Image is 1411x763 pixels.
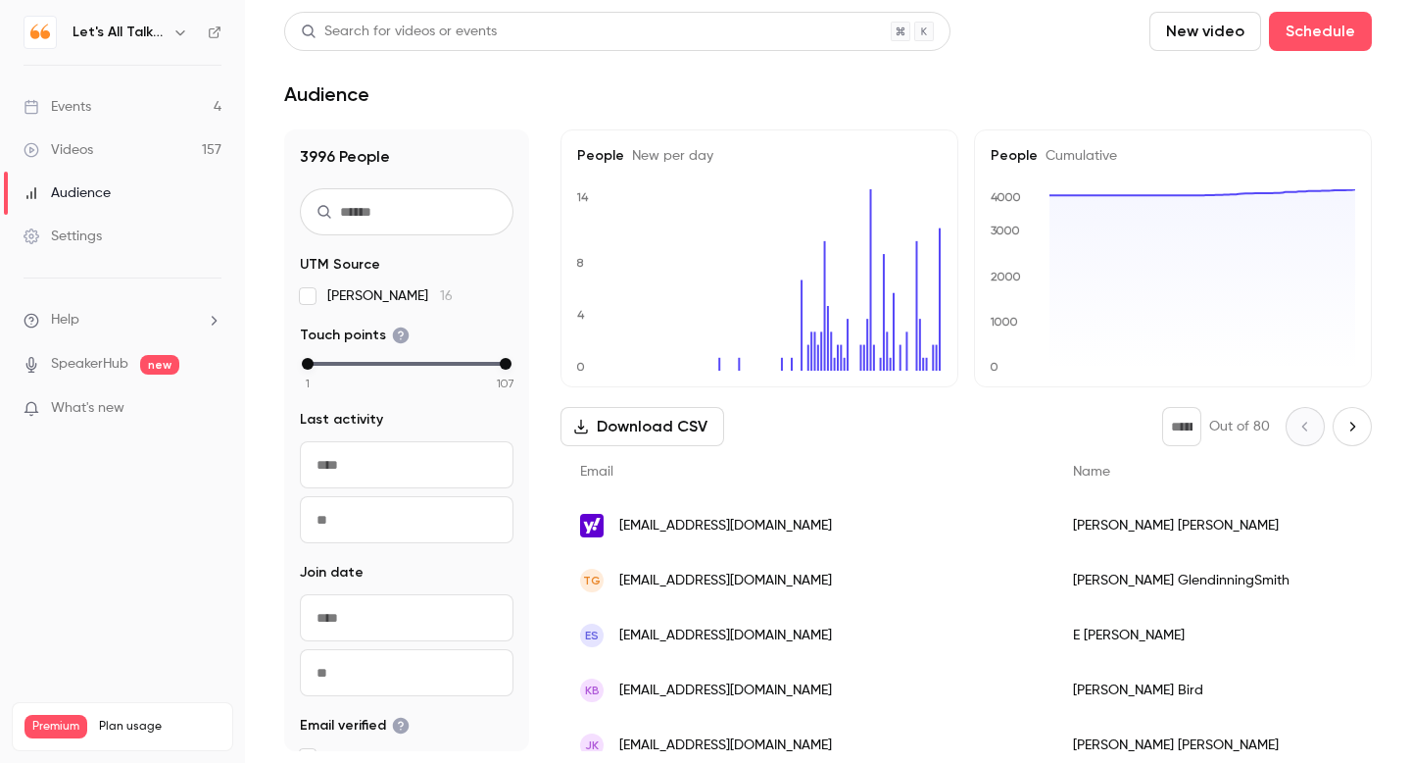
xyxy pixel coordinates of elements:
[24,227,102,246] div: Settings
[306,375,310,392] span: 1
[500,358,511,370] div: max
[1038,149,1117,163] span: Cumulative
[576,190,589,204] text: 14
[619,626,832,646] span: [EMAIL_ADDRESS][DOMAIN_NAME]
[51,310,79,331] span: Help
[73,23,165,42] h6: Let's All Talk Mental Health
[1053,608,1403,663] div: E [PERSON_NAME]
[24,97,91,117] div: Events
[140,355,179,375] span: new
[1269,12,1372,51] button: Schedule
[991,224,1020,237] text: 3000
[585,627,599,644] span: ES
[301,22,497,42] div: Search for videos or events
[51,354,128,375] a: SpeakerHub
[585,737,599,754] span: JK
[327,286,453,306] span: [PERSON_NAME]
[991,190,1021,204] text: 4000
[300,326,410,345] span: Touch points
[990,360,998,374] text: 0
[1073,465,1110,479] span: Name
[300,563,364,583] span: Join date
[991,270,1021,283] text: 2000
[576,360,585,374] text: 0
[580,465,613,479] span: Email
[1053,663,1403,718] div: [PERSON_NAME] Bird
[497,375,514,392] span: 107
[991,146,1355,166] h5: People
[51,398,124,419] span: What's new
[1053,553,1403,608] div: [PERSON_NAME] GlendinningSmith
[24,715,87,738] span: Premium
[1149,12,1261,51] button: New video
[583,572,601,589] span: TG
[284,82,369,106] h1: Audience
[577,146,942,166] h5: People
[300,145,513,169] h1: 3996 People
[619,681,832,701] span: [EMAIL_ADDRESS][DOMAIN_NAME]
[1209,417,1270,436] p: Out of 80
[576,256,584,270] text: 8
[24,183,111,203] div: Audience
[300,255,380,275] span: UTM Source
[24,310,221,331] li: help-dropdown-opener
[300,410,383,430] span: Last activity
[585,682,600,699] span: KB
[99,719,220,735] span: Plan usage
[302,358,314,370] div: min
[990,315,1018,329] text: 1000
[198,400,221,418] iframe: Noticeable Trigger
[560,407,724,446] button: Download CSV
[619,571,832,591] span: [EMAIL_ADDRESS][DOMAIN_NAME]
[24,17,56,48] img: Let's All Talk Mental Health
[619,736,832,756] span: [EMAIL_ADDRESS][DOMAIN_NAME]
[577,308,585,322] text: 4
[440,289,453,303] span: 16
[300,716,410,736] span: Email verified
[619,516,832,536] span: [EMAIL_ADDRESS][DOMAIN_NAME]
[580,514,604,537] img: ymail.com
[624,149,713,163] span: New per day
[1333,407,1372,446] button: Next page
[1053,498,1403,553] div: [PERSON_NAME] [PERSON_NAME]
[24,140,93,160] div: Videos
